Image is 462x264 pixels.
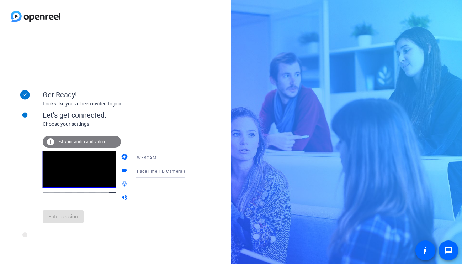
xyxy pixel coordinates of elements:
[43,100,185,108] div: Looks like you've been invited to join
[46,138,55,146] mat-icon: info
[43,120,200,128] div: Choose your settings
[421,246,430,255] mat-icon: accessibility
[55,139,105,144] span: Test your audio and video
[43,110,200,120] div: Let's get connected.
[121,180,129,189] mat-icon: mic_none
[121,153,129,162] mat-icon: camera
[121,194,129,202] mat-icon: volume_up
[137,155,156,160] span: WEBCAM
[444,246,453,255] mat-icon: message
[43,89,185,100] div: Get Ready!
[121,167,129,175] mat-icon: videocam
[137,168,210,174] span: FaceTime HD Camera (1C1C:B782)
